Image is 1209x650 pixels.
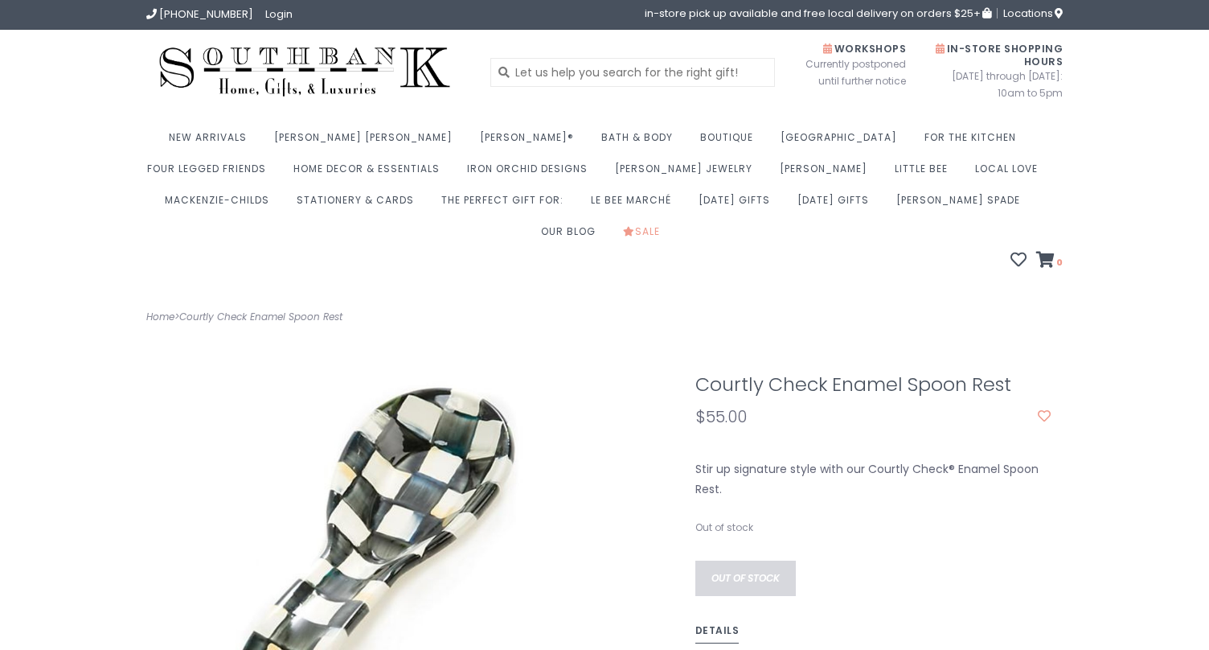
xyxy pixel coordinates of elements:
[615,158,760,189] a: [PERSON_NAME] Jewelry
[895,158,956,189] a: Little Bee
[147,158,274,189] a: Four Legged Friends
[146,42,463,102] img: Southbank Gift Company -- Home, Gifts, and Luxuries
[1055,256,1063,269] span: 0
[645,8,991,19] span: in-store pick up available and free local delivery on orders $25+
[785,56,906,89] span: Currently postponed until further notice
[297,189,422,220] a: Stationery & Cards
[695,622,740,644] a: Details
[695,520,753,534] span: Out of stock
[924,126,1024,158] a: For the Kitchen
[975,158,1046,189] a: Local Love
[1003,6,1063,21] span: Locations
[1036,253,1063,269] a: 0
[1038,409,1051,425] a: Add to wishlist
[997,8,1063,19] a: Locations
[467,158,596,189] a: Iron Orchid Designs
[159,6,253,22] span: [PHONE_NUMBER]
[930,68,1063,101] span: [DATE] through [DATE]: 10am to 5pm
[490,58,776,87] input: Let us help you search for the right gift!
[683,459,1064,500] div: Stir up signature style with our Courtly Check® Enamel Spoon Rest.
[781,126,905,158] a: [GEOGRAPHIC_DATA]
[695,405,747,428] span: $55.00
[165,189,277,220] a: MacKenzie-Childs
[541,220,604,252] a: Our Blog
[591,189,679,220] a: Le Bee Marché
[896,189,1028,220] a: [PERSON_NAME] Spade
[699,189,778,220] a: [DATE] Gifts
[480,126,582,158] a: [PERSON_NAME]®
[146,6,253,22] a: [PHONE_NUMBER]
[797,189,877,220] a: [DATE] Gifts
[623,220,668,252] a: Sale
[274,126,461,158] a: [PERSON_NAME] [PERSON_NAME]
[695,561,796,596] button: Out of stock
[780,158,875,189] a: [PERSON_NAME]
[601,126,681,158] a: Bath & Body
[265,6,293,22] a: Login
[293,158,448,189] a: Home Decor & Essentials
[700,126,761,158] a: Boutique
[823,42,906,56] span: Workshops
[695,374,1051,395] h1: Courtly Check Enamel Spoon Rest
[179,310,342,323] a: Courtly Check Enamel Spoon Rest
[169,126,255,158] a: New Arrivals
[146,310,174,323] a: Home
[936,42,1063,68] span: In-Store Shopping Hours
[134,308,604,326] div: >
[441,189,572,220] a: The perfect gift for:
